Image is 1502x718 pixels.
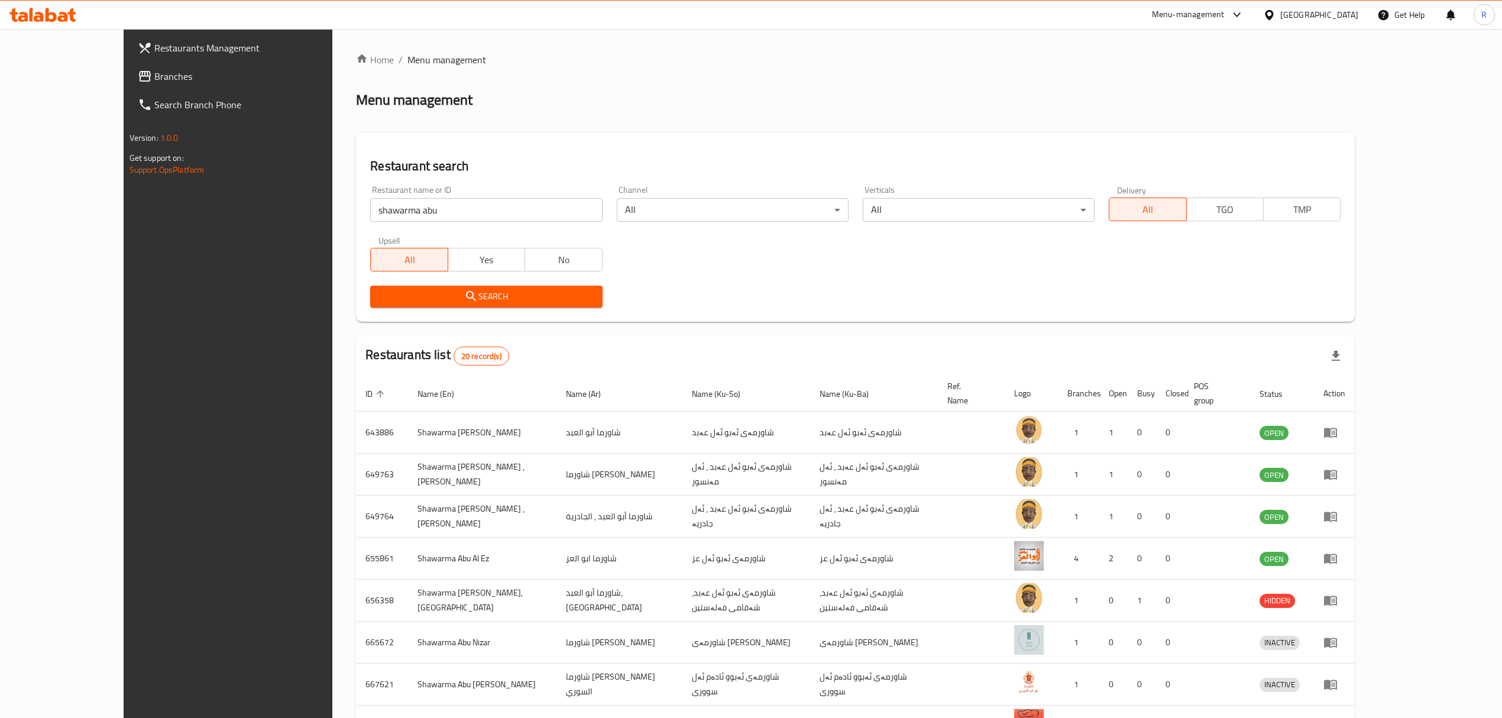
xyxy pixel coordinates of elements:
td: شاورمەی ئەبو ئەل عەبد، شەقامی فەلەستین [810,580,938,622]
button: TMP [1263,198,1341,221]
div: All [617,198,849,222]
button: Yes [448,248,525,271]
nav: breadcrumb [356,53,1355,67]
td: شاورما أبو العبد، [GEOGRAPHIC_DATA] [556,580,682,622]
span: INACTIVE [1260,636,1300,649]
td: 0 [1128,412,1156,454]
span: Get support on: [130,150,184,166]
td: 1 [1058,496,1099,538]
span: 20 record(s) [454,351,509,362]
div: HIDDEN [1260,594,1295,608]
td: 1 [1058,412,1099,454]
td: 0 [1128,496,1156,538]
td: شاورمەی [PERSON_NAME] [810,622,938,664]
td: 0 [1156,664,1184,706]
span: Branches [154,69,365,83]
h2: Menu management [356,90,472,109]
div: Menu [1323,509,1345,523]
td: 1 [1058,664,1099,706]
img: Shawarma Abu Al Abed [1014,415,1044,445]
td: شاورمەی ئەبوو ئادەم ئەل سووری [810,664,938,706]
span: Search Branch Phone [154,98,365,112]
label: Delivery [1117,186,1147,194]
img: Shawarma Abu Alabd , Al Mansur [1014,457,1044,487]
span: Name (En) [417,387,470,401]
div: Menu [1323,635,1345,649]
button: TGO [1186,198,1264,221]
div: INACTIVE [1260,636,1300,650]
td: 0 [1156,412,1184,454]
span: 1.0.0 [160,130,179,145]
td: شاورمەی ئەبو ئەل عەبد ، ئەل جادریە [682,496,810,538]
a: Search Branch Phone [128,90,374,119]
td: شاورمەی [PERSON_NAME] [682,622,810,664]
td: 0 [1156,580,1184,622]
a: Home [356,53,394,67]
th: Closed [1156,376,1184,412]
td: Shawarma [PERSON_NAME] , [PERSON_NAME] [408,454,556,496]
td: شاورمەی ئەبو ئەل عەبد [810,412,938,454]
span: Search [380,289,593,304]
div: Menu [1323,677,1345,691]
h2: Restaurant search [370,157,1341,175]
img: Shawarma Abu Al Ez [1014,541,1044,571]
td: شاورمەی ئەبو ئەل عەبد، شەقامی فەلەستین [682,580,810,622]
th: Open [1099,376,1128,412]
span: HIDDEN [1260,594,1295,607]
td: شاورمەی ئەبوو ئادەم ئەل سووری [682,664,810,706]
div: Menu-management [1152,8,1225,22]
td: 0 [1099,580,1128,622]
td: 0 [1156,496,1184,538]
td: شاورمەی ئەبو ئەل عەبد ، ئەل مەنسور [682,454,810,496]
td: 649764 [356,496,408,538]
h2: Restaurants list [365,346,509,366]
td: 667621 [356,664,408,706]
span: Status [1260,387,1298,401]
td: Shawarma Abu Al Ez [408,538,556,580]
div: Menu [1323,593,1345,607]
img: Shawarma Abu AlAbd ، Al Jadreya [1014,499,1044,529]
div: Menu [1323,551,1345,565]
div: All [863,198,1095,222]
img: Shawarma Abu Nizar [1014,625,1044,655]
a: Branches [128,62,374,90]
td: شاورما أبو العبد [556,412,682,454]
span: Ref. Name [947,379,990,407]
td: شاورما [PERSON_NAME] [556,622,682,664]
td: 643886 [356,412,408,454]
div: Menu [1323,425,1345,439]
span: Name (Ku-So) [692,387,756,401]
td: 0 [1128,622,1156,664]
td: شاورمەی ئەبو ئەل عز [810,538,938,580]
img: Shawarma Abu Alabd, Palastin Street [1014,583,1044,613]
td: 1 [1099,412,1128,454]
td: شاورمەی ئەبو ئەل عز [682,538,810,580]
button: No [525,248,602,271]
input: Search for restaurant name or ID.. [370,198,602,222]
td: 0 [1099,664,1128,706]
td: 2 [1099,538,1128,580]
td: 0 [1128,454,1156,496]
td: Shawarma Abu Nizar [408,622,556,664]
div: INACTIVE [1260,678,1300,692]
span: R [1481,8,1487,21]
span: Menu management [407,53,486,67]
th: Logo [1005,376,1058,412]
td: 0 [1099,622,1128,664]
span: OPEN [1260,510,1289,524]
td: شاورمەی ئەبو ئەل عەبد [682,412,810,454]
td: شاورما [PERSON_NAME] السوري [556,664,682,706]
div: Total records count [454,347,509,366]
td: 0 [1156,538,1184,580]
button: All [370,248,448,271]
td: 0 [1128,664,1156,706]
div: Menu [1323,467,1345,481]
td: شاورمەی ئەبو ئەل عەبد ، ئەل جادریە [810,496,938,538]
li: / [399,53,403,67]
td: 655861 [356,538,408,580]
span: TMP [1268,201,1336,218]
td: شاورما أبو العبد ، الجادرية [556,496,682,538]
td: شاورمەی ئەبو ئەل عەبد ، ئەل مەنسور [810,454,938,496]
td: Shawarma Abu [PERSON_NAME] [408,664,556,706]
